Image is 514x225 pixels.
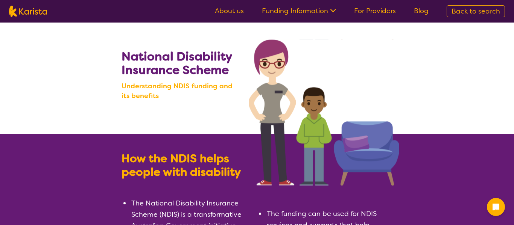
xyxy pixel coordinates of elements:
[122,81,242,101] b: Understanding NDIS funding and its benefits
[215,6,244,15] a: About us
[354,6,396,15] a: For Providers
[414,6,429,15] a: Blog
[122,48,232,78] b: National Disability Insurance Scheme
[249,39,399,186] img: Search NDIS services with Karista
[452,7,500,16] span: Back to search
[262,6,336,15] a: Funding Information
[447,5,505,17] a: Back to search
[122,151,241,180] b: How the NDIS helps people with disability
[9,6,47,17] img: Karista logo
